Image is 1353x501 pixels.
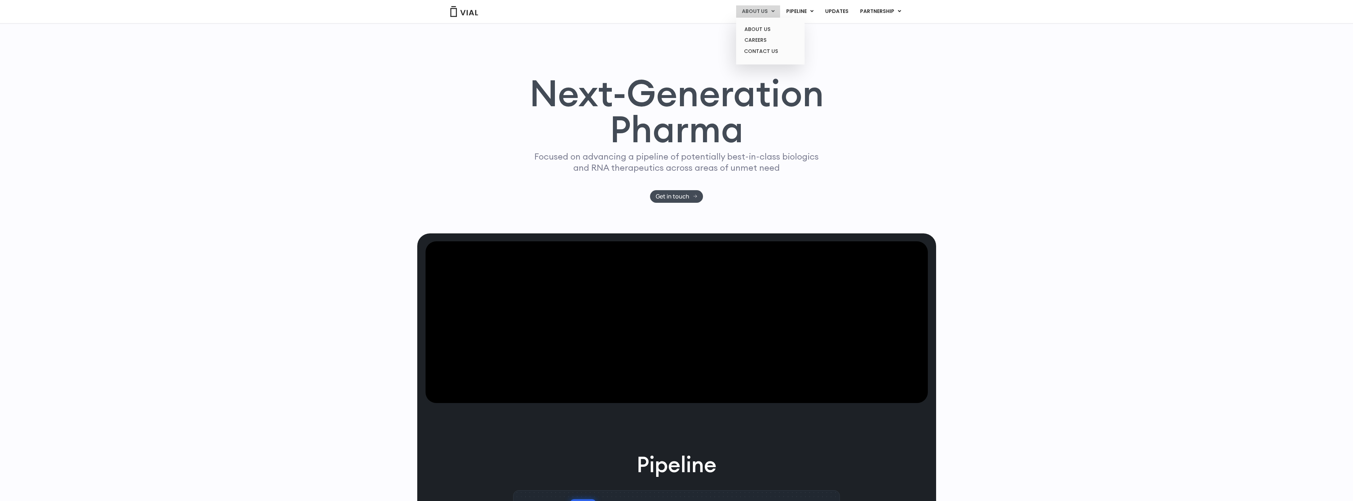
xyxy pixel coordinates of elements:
h2: Pipeline [637,450,717,479]
a: CONTACT US [739,46,802,57]
span: Get in touch [656,194,689,199]
h1: Next-Generation Pharma [521,75,833,148]
a: PIPELINEMenu Toggle [780,5,819,18]
a: Get in touch [650,190,703,203]
p: Focused on advancing a pipeline of potentially best-in-class biologics and RNA therapeutics acros... [531,151,822,173]
img: Vial Logo [450,6,479,17]
a: ABOUT US [739,24,802,35]
a: PARTNERSHIPMenu Toggle [854,5,907,18]
a: UPDATES [819,5,854,18]
a: CAREERS [739,35,802,46]
a: ABOUT USMenu Toggle [736,5,780,18]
